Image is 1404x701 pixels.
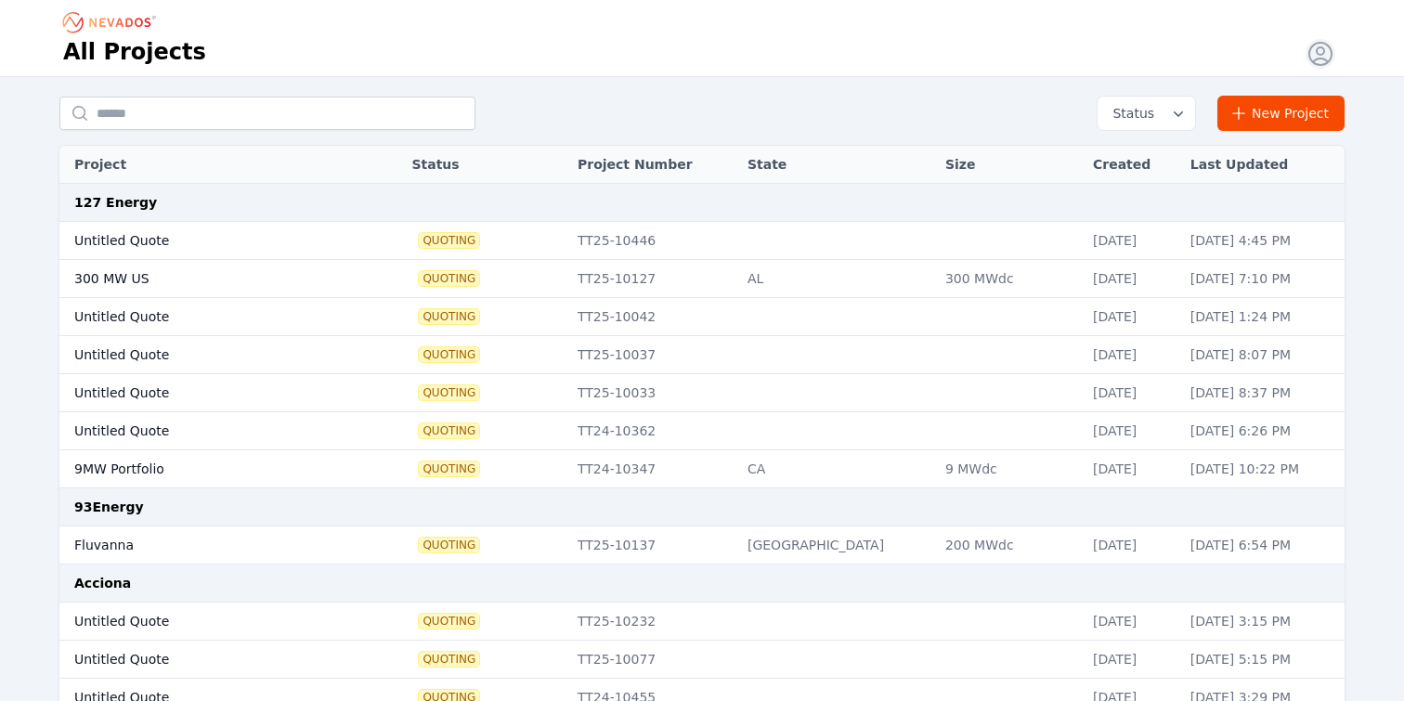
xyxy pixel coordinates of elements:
tr: Untitled QuoteQuotingTT24-10362[DATE][DATE] 6:26 PM [59,412,1345,450]
td: CA [738,450,936,488]
button: Status [1098,97,1195,130]
td: [DATE] 6:26 PM [1181,412,1345,450]
td: [DATE] [1084,450,1181,488]
td: 9MW Portfolio [59,450,355,488]
td: TT25-10042 [568,298,738,336]
td: [DATE] 5:15 PM [1181,641,1345,679]
tr: Untitled QuoteQuotingTT25-10042[DATE][DATE] 1:24 PM [59,298,1345,336]
td: [DATE] [1084,336,1181,374]
h1: All Projects [63,37,206,67]
td: 300 MWdc [936,260,1084,298]
a: New Project [1217,96,1345,131]
td: 9 MWdc [936,450,1084,488]
th: Size [936,146,1084,184]
td: Untitled Quote [59,374,355,412]
td: [GEOGRAPHIC_DATA] [738,526,936,565]
span: Quoting [419,347,479,362]
td: [DATE] 1:24 PM [1181,298,1345,336]
td: Untitled Quote [59,603,355,641]
td: Untitled Quote [59,412,355,450]
th: Last Updated [1181,146,1345,184]
td: 127 Energy [59,184,1345,222]
nav: Breadcrumb [63,7,162,37]
span: Quoting [419,423,479,438]
td: TT25-10137 [568,526,738,565]
td: [DATE] [1084,222,1181,260]
td: [DATE] [1084,298,1181,336]
th: Status [402,146,568,184]
td: [DATE] [1084,412,1181,450]
th: Project [59,146,355,184]
td: 200 MWdc [936,526,1084,565]
td: [DATE] 10:22 PM [1181,450,1345,488]
td: TT25-10127 [568,260,738,298]
td: [DATE] 4:45 PM [1181,222,1345,260]
span: Quoting [419,652,479,667]
td: Untitled Quote [59,641,355,679]
td: 300 MW US [59,260,355,298]
span: Quoting [419,614,479,629]
th: State [738,146,936,184]
td: [DATE] 3:15 PM [1181,603,1345,641]
td: [DATE] 8:37 PM [1181,374,1345,412]
td: TT24-10347 [568,450,738,488]
tr: Untitled QuoteQuotingTT25-10232[DATE][DATE] 3:15 PM [59,603,1345,641]
span: Quoting [419,538,479,552]
span: Quoting [419,461,479,476]
td: TT25-10232 [568,603,738,641]
td: TT25-10077 [568,641,738,679]
td: TT24-10362 [568,412,738,450]
span: Quoting [419,233,479,248]
th: Created [1084,146,1181,184]
td: AL [738,260,936,298]
tr: Untitled QuoteQuotingTT25-10037[DATE][DATE] 8:07 PM [59,336,1345,374]
span: Quoting [419,271,479,286]
span: Quoting [419,309,479,324]
td: Untitled Quote [59,222,355,260]
tr: Untitled QuoteQuotingTT25-10446[DATE][DATE] 4:45 PM [59,222,1345,260]
td: [DATE] [1084,526,1181,565]
td: Untitled Quote [59,298,355,336]
tr: FluvannaQuotingTT25-10137[GEOGRAPHIC_DATA]200 MWdc[DATE][DATE] 6:54 PM [59,526,1345,565]
span: Quoting [419,385,479,400]
tr: Untitled QuoteQuotingTT25-10077[DATE][DATE] 5:15 PM [59,641,1345,679]
td: [DATE] [1084,260,1181,298]
td: TT25-10037 [568,336,738,374]
td: [DATE] [1084,374,1181,412]
td: TT25-10446 [568,222,738,260]
td: TT25-10033 [568,374,738,412]
td: 93Energy [59,488,1345,526]
td: [DATE] [1084,603,1181,641]
td: [DATE] 6:54 PM [1181,526,1345,565]
tr: Untitled QuoteQuotingTT25-10033[DATE][DATE] 8:37 PM [59,374,1345,412]
td: Untitled Quote [59,336,355,374]
td: [DATE] [1084,641,1181,679]
td: Acciona [59,565,1345,603]
td: Fluvanna [59,526,355,565]
tr: 9MW PortfolioQuotingTT24-10347CA9 MWdc[DATE][DATE] 10:22 PM [59,450,1345,488]
td: [DATE] 8:07 PM [1181,336,1345,374]
tr: 300 MW USQuotingTT25-10127AL300 MWdc[DATE][DATE] 7:10 PM [59,260,1345,298]
th: Project Number [568,146,738,184]
span: Status [1105,104,1154,123]
td: [DATE] 7:10 PM [1181,260,1345,298]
